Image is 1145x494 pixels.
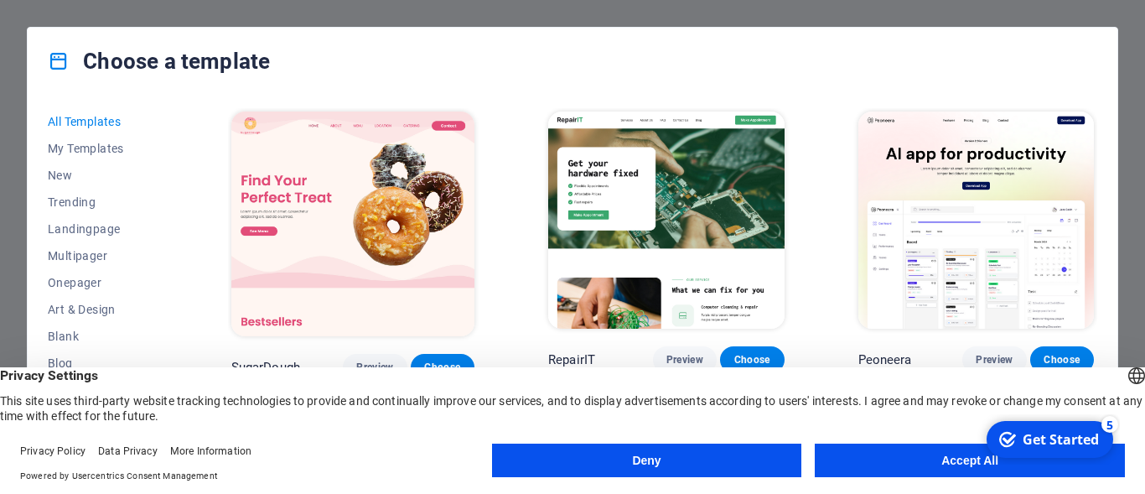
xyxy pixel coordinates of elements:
[962,346,1026,373] button: Preview
[548,112,784,329] img: RepairIT
[343,354,407,381] button: Preview
[48,323,158,350] button: Blank
[48,162,158,189] button: New
[48,169,158,182] span: New
[231,359,300,376] p: SugarDough
[48,242,158,269] button: Multipager
[48,356,158,370] span: Blog
[48,48,270,75] h4: Choose a template
[48,189,158,216] button: Trending
[1030,346,1094,373] button: Choose
[48,296,158,323] button: Art & Design
[548,351,595,368] p: RepairIT
[48,142,158,155] span: My Templates
[48,222,158,236] span: Landingpage
[48,350,158,377] button: Blog
[858,351,912,368] p: Peoneera
[48,276,158,289] span: Onepager
[48,195,158,209] span: Trending
[48,108,158,135] button: All Templates
[48,216,158,242] button: Landingpage
[9,7,136,44] div: Get Started 5 items remaining, 0% complete
[231,112,474,336] img: SugarDough
[48,249,158,263] span: Multipager
[1044,353,1080,367] span: Choose
[733,353,770,367] span: Choose
[424,361,461,374] span: Choose
[666,353,703,367] span: Preview
[45,16,122,34] div: Get Started
[411,354,474,381] button: Choose
[653,346,717,373] button: Preview
[48,330,158,343] span: Blank
[720,346,784,373] button: Choose
[48,115,158,128] span: All Templates
[48,269,158,296] button: Onepager
[124,2,141,18] div: 5
[48,303,158,316] span: Art & Design
[48,135,158,162] button: My Templates
[976,353,1013,367] span: Preview
[356,361,393,374] span: Preview
[858,112,1095,329] img: Peoneera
